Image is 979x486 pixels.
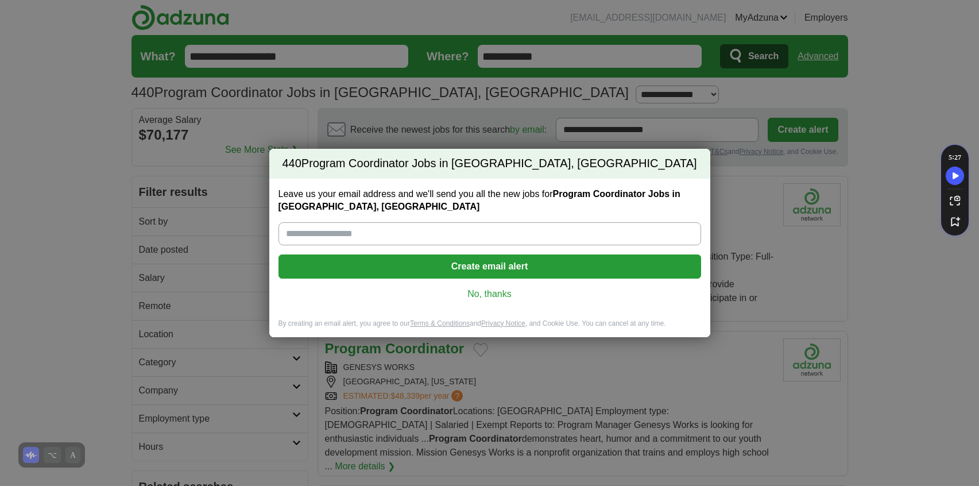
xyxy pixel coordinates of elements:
h2: Program Coordinator Jobs in [GEOGRAPHIC_DATA], [GEOGRAPHIC_DATA] [269,149,710,179]
button: Create email alert [278,254,701,279]
strong: Program Coordinator Jobs in [GEOGRAPHIC_DATA], [GEOGRAPHIC_DATA] [278,189,680,211]
a: No, thanks [288,288,692,300]
a: Privacy Notice [481,319,525,327]
a: Terms & Conditions [410,319,470,327]
div: By creating an email alert, you agree to our and , and Cookie Use. You can cancel at any time. [269,319,710,338]
span: 440 [282,156,301,172]
label: Leave us your email address and we'll send you all the new jobs for [278,188,701,213]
